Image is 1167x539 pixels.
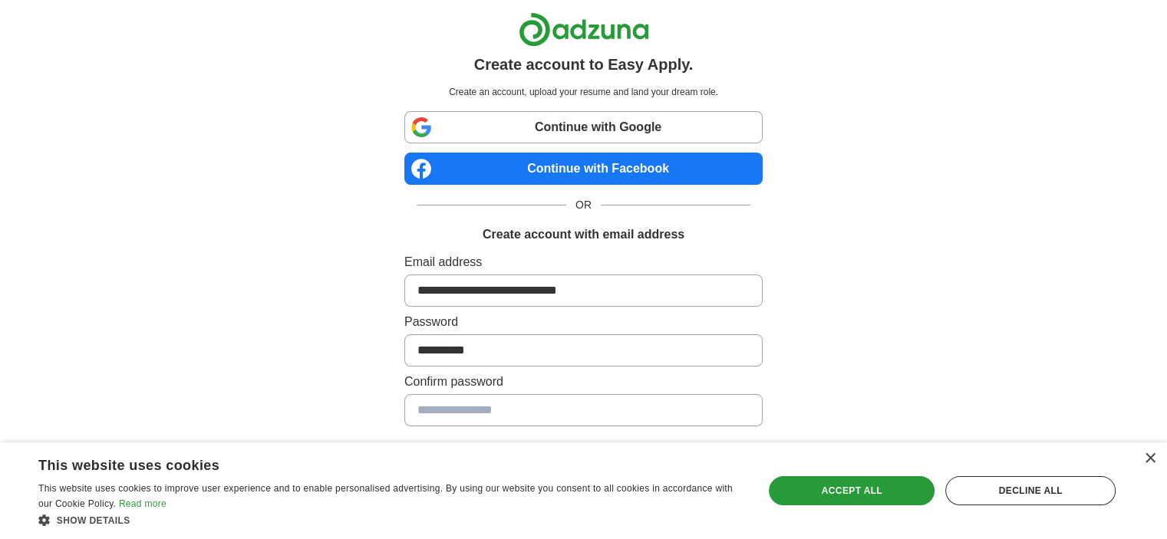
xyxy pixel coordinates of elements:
div: Decline all [945,476,1116,505]
div: Show details [38,512,742,527]
span: Show details [57,515,130,526]
div: This website uses cookies [38,452,704,475]
h1: Create account to Easy Apply. [474,53,694,76]
h1: Create account with email address [483,225,684,244]
span: This website uses cookies to improve user experience and to enable personalised advertising. By u... [38,483,733,509]
label: Password [404,313,763,331]
div: Accept all [769,476,935,505]
img: Adzuna logo [519,12,649,47]
div: Close [1144,453,1155,465]
p: Create an account, upload your resume and land your dream role. [407,85,760,99]
span: OR [566,197,601,213]
label: Email address [404,253,763,271]
label: Confirm password [404,373,763,391]
a: Continue with Google [404,111,763,143]
a: Read more, opens a new window [119,498,166,509]
a: Continue with Facebook [404,153,763,185]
